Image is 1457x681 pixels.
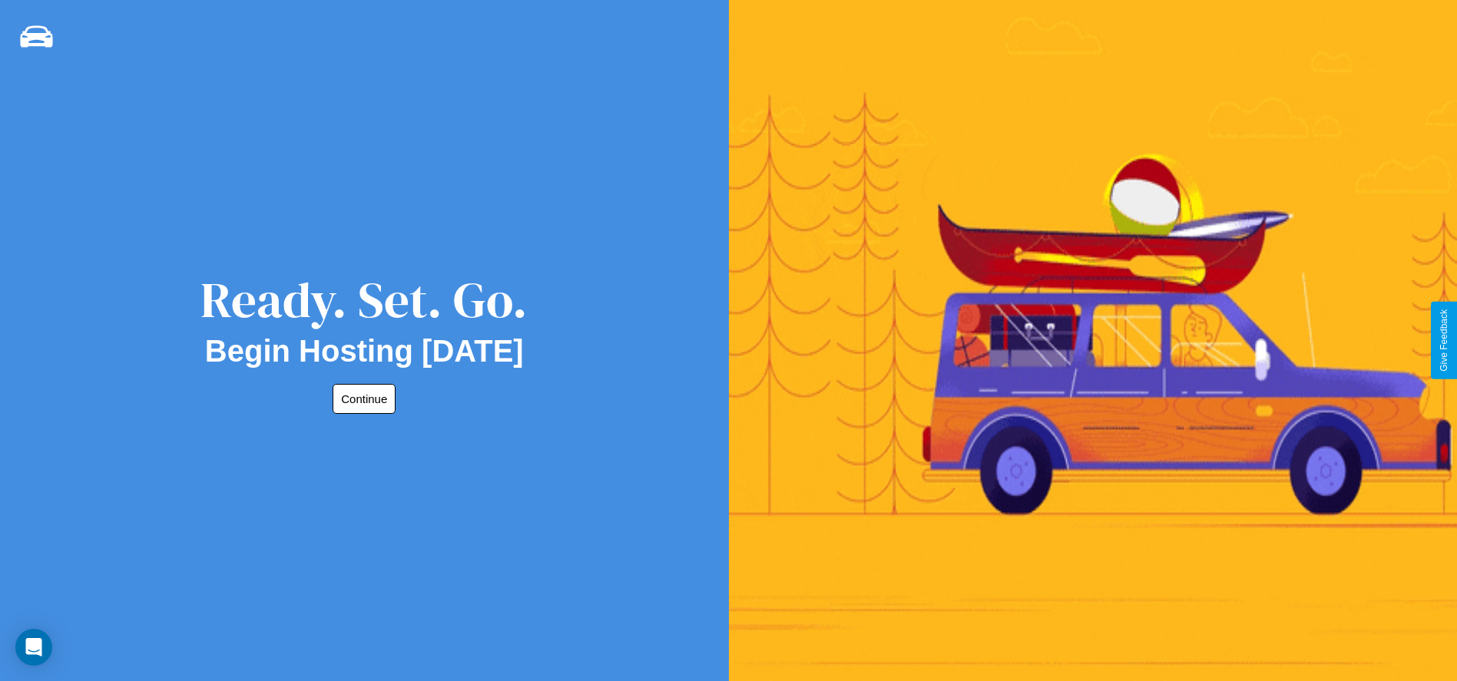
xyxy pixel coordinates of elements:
div: Open Intercom Messenger [15,629,52,666]
div: Give Feedback [1439,309,1449,372]
button: Continue [333,384,396,414]
h2: Begin Hosting [DATE] [205,334,524,369]
div: Ready. Set. Go. [200,266,528,334]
